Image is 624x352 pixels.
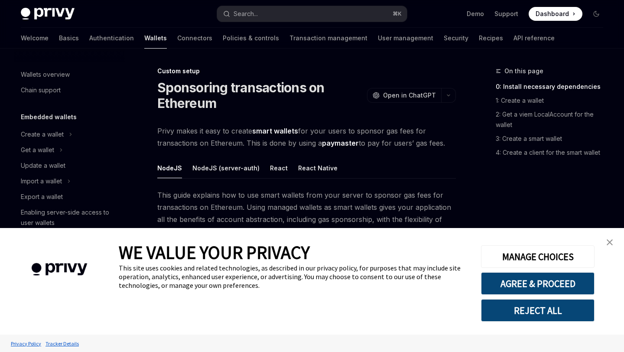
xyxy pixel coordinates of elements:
[14,173,125,189] button: Import a wallet
[59,28,79,49] a: Basics
[496,94,610,108] a: 1: Create a wallet
[119,241,310,264] span: WE VALUE YOUR PRIVACY
[481,272,595,295] button: AGREE & PROCEED
[14,158,125,173] a: Update a wallet
[467,10,484,18] a: Demo
[496,146,610,160] a: 4: Create a client for the smart wallet
[496,132,610,146] a: 3: Create a smart wallet
[217,6,406,22] button: Search...⌘K
[536,10,569,18] span: Dashboard
[289,28,367,49] a: Transaction management
[21,129,64,140] div: Create a wallet
[157,67,456,75] div: Custom setup
[21,160,65,171] div: Update a wallet
[21,28,49,49] a: Welcome
[298,158,338,178] button: React Native
[21,192,63,202] div: Export a wallet
[589,7,603,21] button: Toggle dark mode
[496,80,610,94] a: 0: Install necessary dependencies
[9,336,43,351] a: Privacy Policy
[14,82,125,98] a: Chain support
[157,80,364,111] h1: Sponsoring transactions on Ethereum
[270,158,288,178] button: React
[157,189,456,238] span: This guide explains how to use smart wallets from your server to sponsor gas fees for transaction...
[496,108,610,132] a: 2: Get a viem LocalAccount for the wallet
[157,125,456,149] span: Privy makes it easy to create for your users to sponsor gas fees for transactions on Ethereum. Th...
[21,112,77,122] h5: Embedded wallets
[119,264,468,290] div: This site uses cookies and related technologies, as described in our privacy policy, for purposes...
[481,245,595,268] button: MANAGE CHOICES
[192,158,260,178] button: NodeJS (server-auth)
[13,251,106,288] img: company logo
[378,28,433,49] a: User management
[43,336,81,351] a: Tracker Details
[21,145,54,155] div: Get a wallet
[21,207,120,228] div: Enabling server-side access to user wallets
[14,142,125,158] button: Get a wallet
[89,28,134,49] a: Authentication
[21,69,70,80] div: Wallets overview
[601,234,618,251] a: close banner
[367,88,441,103] button: Open in ChatGPT
[234,9,258,19] div: Search...
[607,239,613,245] img: close banner
[14,189,125,205] a: Export a wallet
[504,66,543,76] span: On this page
[157,158,182,178] button: NodeJS
[393,10,402,17] span: ⌘ K
[223,28,279,49] a: Policies & controls
[14,67,125,82] a: Wallets overview
[252,127,298,135] strong: smart wallets
[513,28,555,49] a: API reference
[21,176,62,186] div: Import a wallet
[21,8,75,20] img: dark logo
[21,85,61,95] div: Chain support
[494,10,518,18] a: Support
[144,28,167,49] a: Wallets
[529,7,582,21] a: Dashboard
[479,28,503,49] a: Recipes
[177,28,212,49] a: Connectors
[481,299,595,322] button: REJECT ALL
[444,28,468,49] a: Security
[14,205,125,231] a: Enabling server-side access to user wallets
[14,127,125,142] button: Create a wallet
[322,139,359,148] a: paymaster
[383,91,436,100] span: Open in ChatGPT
